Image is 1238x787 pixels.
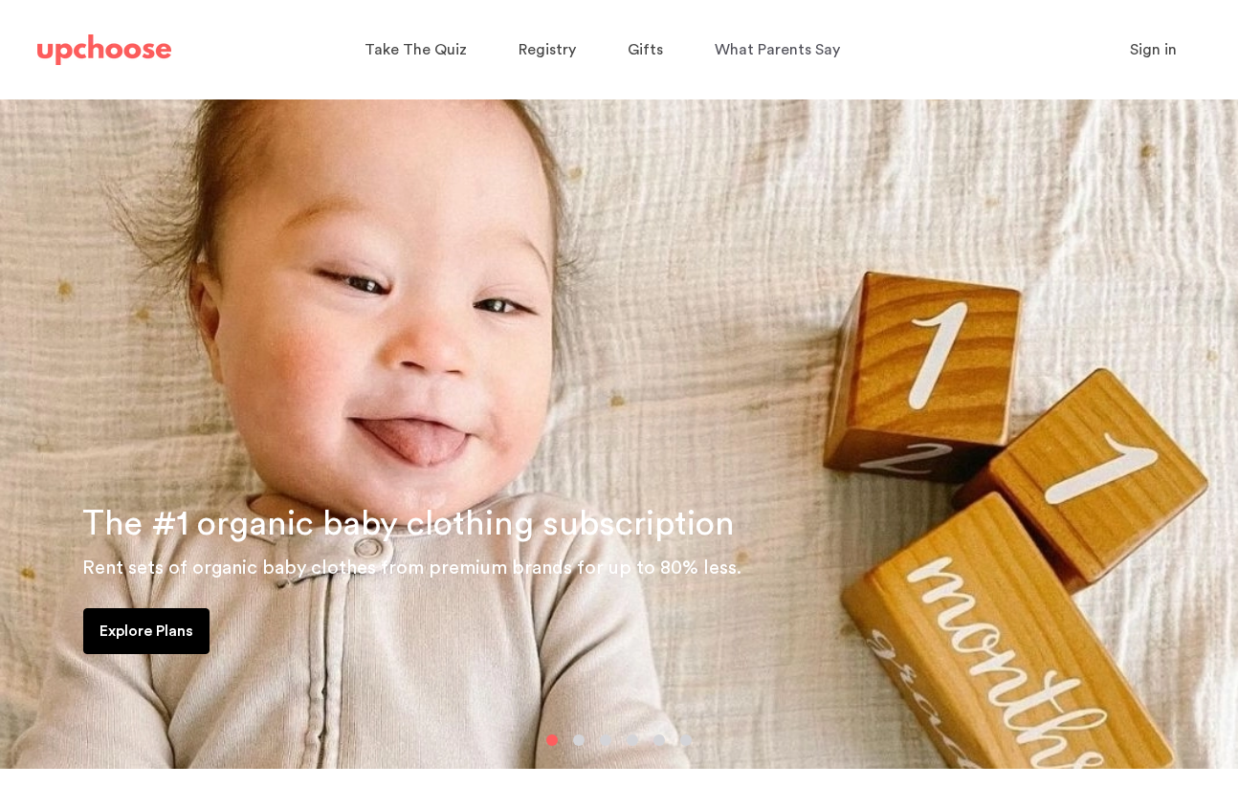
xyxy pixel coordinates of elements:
a: Gifts [628,32,669,69]
span: What Parents Say [715,42,840,57]
span: Registry [519,42,576,57]
button: Sign in [1106,31,1201,69]
span: Take The Quiz [365,42,467,57]
a: Take The Quiz [365,32,473,69]
span: Sign in [1130,42,1177,57]
a: Explore Plans [83,608,210,654]
span: The #1 organic baby clothing subscription [82,507,735,541]
span: Gifts [628,42,663,57]
a: Registry [519,32,582,69]
img: UpChoose [37,34,171,65]
p: Explore Plans [99,620,193,643]
a: What Parents Say [715,32,846,69]
a: UpChoose [37,31,171,70]
p: Rent sets of organic baby clothes from premium brands for up to 80% less. [82,553,1215,583]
